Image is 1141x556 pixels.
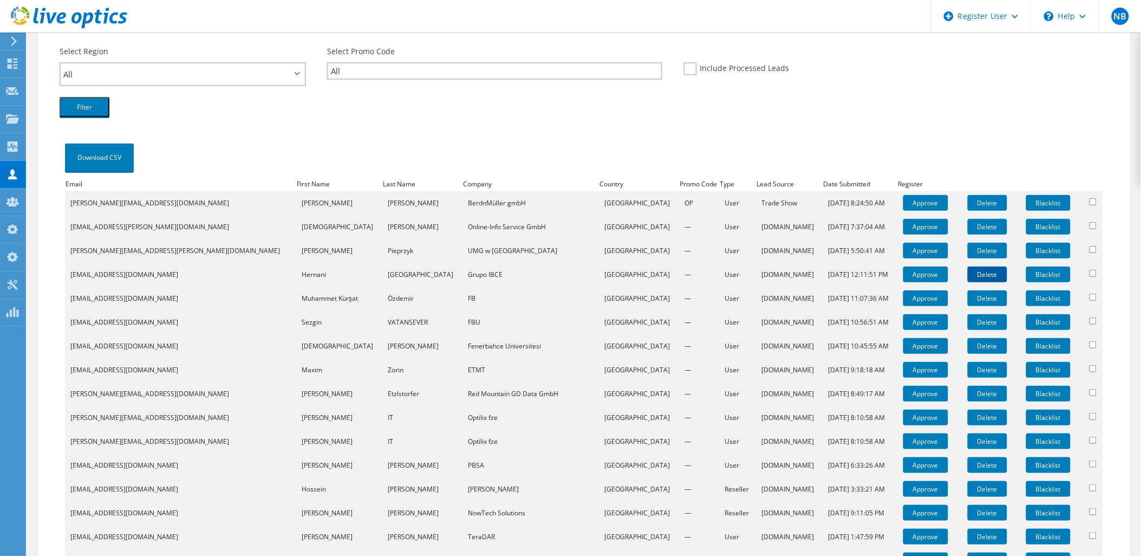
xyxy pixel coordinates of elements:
td: Reseller [720,477,757,501]
td: [DATE] 9:18:18 AM [823,358,898,382]
a: Delete [968,314,1007,330]
td: [PERSON_NAME] [462,477,599,501]
td: Grupo IBCE [462,263,599,287]
td: [DATE] 9:11:05 PM [823,501,898,525]
label: Include Processed Leads [684,62,789,75]
td: — [679,382,719,406]
td: [GEOGRAPHIC_DATA] [382,263,462,287]
td: User [720,525,757,549]
td: Hossein [296,477,382,501]
th: Last Name [382,177,462,191]
td: [DATE] 11:07:36 AM [823,287,898,311]
th: Register [898,177,962,191]
td: [PERSON_NAME][EMAIL_ADDRESS][DOMAIN_NAME] [65,430,296,454]
a: Approve [903,243,948,258]
td: User [720,454,757,477]
a: Approve [903,481,948,497]
td: [PERSON_NAME] [382,215,462,239]
td: IT [382,406,462,430]
td: User [720,287,757,311]
td: User [720,215,757,239]
td: UMG w [GEOGRAPHIC_DATA] [462,239,599,263]
a: Delete [968,481,1007,497]
label: Select Promo Code [327,46,395,57]
a: Delete [968,505,1007,521]
td: [GEOGRAPHIC_DATA] [599,454,679,477]
td: User [720,430,757,454]
td: [DEMOGRAPHIC_DATA] [296,215,382,239]
td: [GEOGRAPHIC_DATA] [599,477,679,501]
td: [GEOGRAPHIC_DATA] [599,406,679,430]
td: [DOMAIN_NAME] [757,287,823,311]
td: [PERSON_NAME][EMAIL_ADDRESS][DOMAIN_NAME] [65,382,296,406]
td: Fenerbahce Universitesi [462,334,599,358]
td: [DATE] 8:49:17 AM [823,382,898,406]
td: — [679,501,719,525]
td: [EMAIL_ADDRESS][DOMAIN_NAME] [65,477,296,501]
td: [PERSON_NAME] [296,454,382,477]
td: TeraDAR [462,525,599,549]
td: PBSA [462,454,599,477]
td: [PERSON_NAME] [382,525,462,549]
th: Promo Code [679,177,719,191]
a: Blacklist [1026,267,1071,282]
td: [PERSON_NAME] [382,454,462,477]
td: [GEOGRAPHIC_DATA] [599,358,679,382]
td: [PERSON_NAME][EMAIL_ADDRESS][PERSON_NAME][DOMAIN_NAME] [65,239,296,263]
td: [DEMOGRAPHIC_DATA] [296,334,382,358]
td: — [679,358,719,382]
td: [DOMAIN_NAME] [757,501,823,525]
a: Approve [903,386,948,402]
td: [GEOGRAPHIC_DATA] [599,525,679,549]
td: [GEOGRAPHIC_DATA] [599,430,679,454]
td: [PERSON_NAME] [382,501,462,525]
a: Blacklist [1026,386,1071,402]
td: IT [382,430,462,454]
a: Delete [968,529,1007,545]
td: — [679,311,719,334]
td: Hernani [296,263,382,287]
a: Delete [968,410,1007,425]
td: User [720,406,757,430]
td: [DATE] 1:47:59 PM [823,525,898,549]
td: FBU [462,311,599,334]
td: [PERSON_NAME] [382,191,462,215]
span: All [63,68,291,81]
a: Delete [968,267,1007,282]
td: — [679,263,719,287]
td: [GEOGRAPHIC_DATA] [599,382,679,406]
td: [EMAIL_ADDRESS][DOMAIN_NAME] [65,311,296,334]
td: User [720,311,757,334]
a: Approve [903,505,948,521]
a: Delete [968,243,1007,258]
td: Online-Info Service GmbH [462,215,599,239]
a: Approve [903,219,948,235]
td: [GEOGRAPHIC_DATA] [599,215,679,239]
th: Company [462,177,599,191]
label: Select Region [60,46,108,57]
th: Type [720,177,757,191]
td: Pieprzyk [382,239,462,263]
td: [DATE] 12:11:51 PM [823,263,898,287]
td: [EMAIL_ADDRESS][DOMAIN_NAME] [65,334,296,358]
td: [EMAIL_ADDRESS][DOMAIN_NAME] [65,287,296,311]
td: User [720,358,757,382]
td: [DATE] 5:50:41 AM [823,239,898,263]
td: [EMAIL_ADDRESS][DOMAIN_NAME] [65,263,296,287]
th: Date Submitted [823,177,898,191]
td: [DOMAIN_NAME] [757,454,823,477]
td: [PERSON_NAME] [296,406,382,430]
a: Delete [968,195,1007,211]
a: Blacklist [1026,410,1071,425]
a: Blacklist [1026,481,1071,497]
td: NowTech Solutions [462,501,599,525]
a: Delete [968,457,1007,473]
th: Country [599,177,679,191]
td: User [720,334,757,358]
td: [DATE] 3:33:21 AM [823,477,898,501]
td: [GEOGRAPHIC_DATA] [599,334,679,358]
a: Approve [903,290,948,306]
a: Blacklist [1026,219,1071,235]
td: [PERSON_NAME][EMAIL_ADDRESS][DOMAIN_NAME] [65,191,296,215]
th: Lead Source [757,177,823,191]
